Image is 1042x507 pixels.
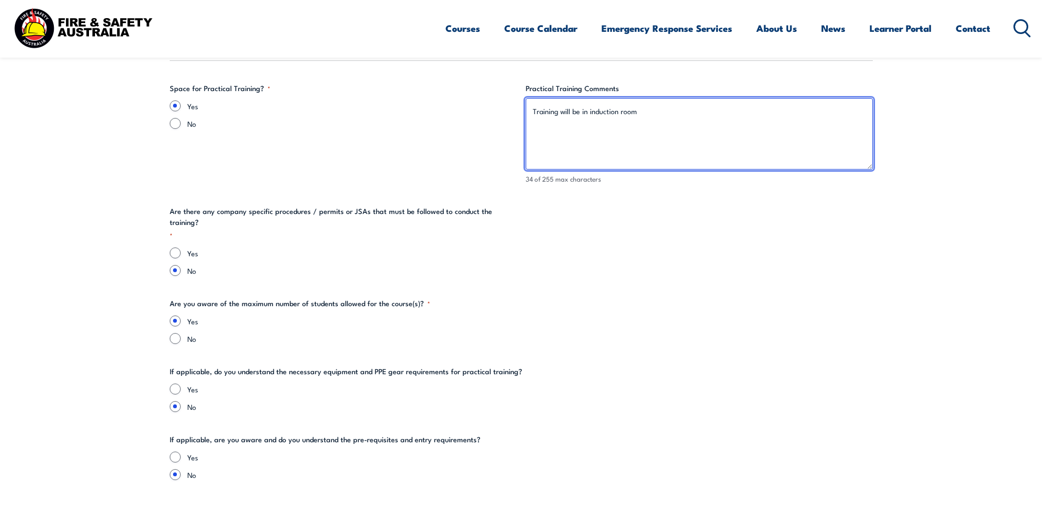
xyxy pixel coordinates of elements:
legend: Are there any company specific procedures / permits or JSAs that must be followed to conduct the ... [170,206,517,240]
label: No [187,333,873,344]
label: Yes [187,452,873,463]
label: Yes [187,247,517,258]
a: News [821,14,845,43]
a: Learner Portal [870,14,932,43]
legend: Space for Practical Training? [170,83,270,94]
legend: Are you aware of the maximum number of students allowed for the course(s)? [170,298,430,309]
label: Practical Training Comments [526,83,873,94]
a: Courses [445,14,480,43]
a: Course Calendar [504,14,577,43]
label: No [187,469,873,480]
label: No [187,118,517,129]
label: Yes [187,384,873,395]
label: Yes [187,316,873,326]
div: 34 of 255 max characters [526,174,873,184]
a: About Us [756,14,797,43]
label: No [187,265,517,276]
label: No [187,401,873,412]
a: Contact [956,14,990,43]
legend: If applicable, do you understand the necessary equipment and PPE gear requirements for practical ... [170,366,522,377]
legend: If applicable, are you aware and do you understand the pre-requisites and entry requirements? [170,434,481,445]
label: Yes [187,100,517,111]
a: Emergency Response Services [601,14,732,43]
